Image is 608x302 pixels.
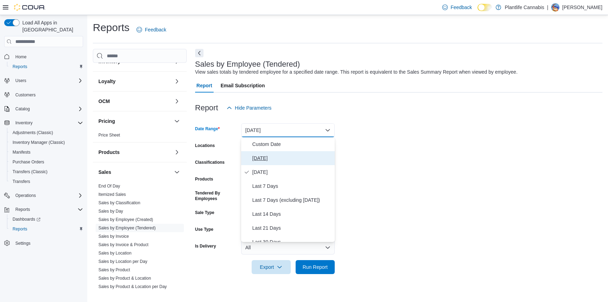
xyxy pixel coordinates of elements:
[98,226,156,230] a: Sales by Employee (Tendered)
[1,76,86,86] button: Users
[241,137,335,242] div: Select listbox
[195,210,214,215] label: Sale Type
[173,168,181,176] button: Sales
[10,225,83,233] span: Reports
[13,239,83,248] span: Settings
[252,140,332,148] span: Custom Date
[15,92,36,98] span: Customers
[13,140,65,145] span: Inventory Manager (Classic)
[477,4,492,11] input: Dark Mode
[195,49,203,57] button: Next
[15,193,36,198] span: Operations
[10,225,30,233] a: Reports
[1,205,86,214] button: Reports
[551,3,559,12] div: David Strum
[451,4,472,11] span: Feedback
[195,104,218,112] h3: Report
[13,169,47,175] span: Transfers (Classic)
[13,191,39,200] button: Operations
[98,242,148,247] a: Sales by Invoice & Product
[13,226,27,232] span: Reports
[14,4,45,11] img: Cova
[195,143,215,148] label: Locations
[10,158,47,166] a: Purchase Orders
[93,182,187,302] div: Sales
[13,90,83,99] span: Customers
[10,128,83,137] span: Adjustments (Classic)
[98,149,120,156] h3: Products
[195,160,225,165] label: Classifications
[13,76,29,85] button: Users
[98,251,132,256] a: Sales by Location
[98,208,123,214] span: Sales by Day
[439,0,475,14] a: Feedback
[98,234,129,239] span: Sales by Invoice
[13,91,38,99] a: Customers
[7,62,86,72] button: Reports
[98,133,120,138] a: Price Sheet
[195,243,216,249] label: Is Delivery
[173,77,181,86] button: Loyalty
[303,264,328,271] span: Run Report
[98,276,151,281] a: Sales by Product & Location
[1,118,86,128] button: Inventory
[98,217,153,222] a: Sales by Employee (Created)
[93,131,187,142] div: Pricing
[1,51,86,61] button: Home
[98,118,171,125] button: Pricing
[98,225,156,231] span: Sales by Employee (Tendered)
[98,259,147,264] span: Sales by Location per Day
[547,3,548,12] p: |
[13,52,83,61] span: Home
[13,179,30,184] span: Transfers
[7,214,86,224] a: Dashboards
[15,106,30,112] span: Catalog
[195,227,213,232] label: Use Type
[7,157,86,167] button: Purchase Orders
[145,26,166,33] span: Feedback
[13,149,30,155] span: Manifests
[98,169,111,176] h3: Sales
[13,216,40,222] span: Dashboards
[221,79,265,93] span: Email Subscription
[13,130,53,135] span: Adjustments (Classic)
[224,101,274,115] button: Hide Parameters
[98,183,120,189] span: End Of Day
[98,284,167,289] span: Sales by Product & Location per Day
[98,184,120,189] a: End Of Day
[296,260,335,274] button: Run Report
[4,49,83,266] nav: Complex example
[98,200,140,206] span: Sales by Classification
[252,210,332,218] span: Last 14 Days
[1,90,86,100] button: Customers
[1,104,86,114] button: Catalog
[98,98,171,105] button: OCM
[10,215,83,223] span: Dashboards
[10,138,83,147] span: Inventory Manager (Classic)
[134,23,169,37] a: Feedback
[93,21,129,35] h1: Reports
[241,123,335,137] button: [DATE]
[98,78,116,85] h3: Loyalty
[13,53,29,61] a: Home
[10,177,83,186] span: Transfers
[10,128,56,137] a: Adjustments (Classic)
[10,177,33,186] a: Transfers
[15,207,30,212] span: Reports
[13,159,44,165] span: Purchase Orders
[1,238,86,248] button: Settings
[195,190,238,201] label: Tendered By Employees
[252,260,291,274] button: Export
[10,148,83,156] span: Manifests
[98,132,120,138] span: Price Sheet
[173,148,181,156] button: Products
[252,224,332,232] span: Last 21 Days
[252,154,332,162] span: [DATE]
[195,68,518,76] div: View sales totals by tendered employee for a specified date range. This report is equivalent to t...
[13,105,32,113] button: Catalog
[98,209,123,214] a: Sales by Day
[13,205,83,214] span: Reports
[98,78,171,85] button: Loyalty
